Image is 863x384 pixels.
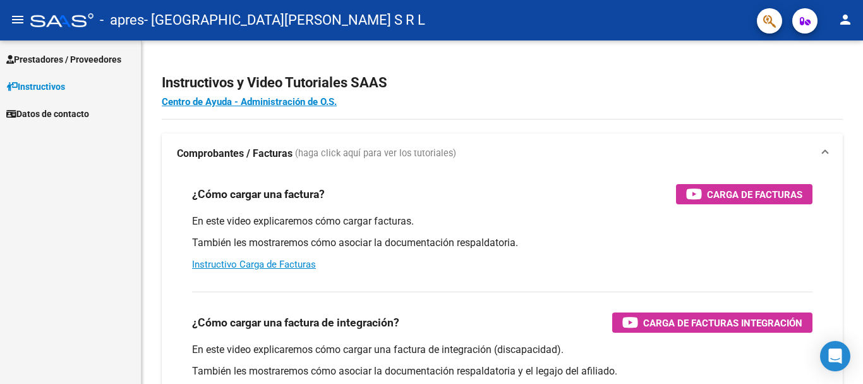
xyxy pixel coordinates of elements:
div: Open Intercom Messenger [820,341,850,371]
p: También les mostraremos cómo asociar la documentación respaldatoria y el legajo del afiliado. [192,364,812,378]
span: Prestadores / Proveedores [6,53,121,66]
p: En este video explicaremos cómo cargar una factura de integración (discapacidad). [192,343,812,357]
strong: Comprobantes / Facturas [177,147,293,161]
button: Carga de Facturas Integración [612,313,812,333]
mat-icon: menu [10,12,25,27]
span: (haga click aquí para ver los tutoriales) [295,147,456,161]
span: Carga de Facturas Integración [643,315,802,331]
a: Centro de Ayuda - Administración de O.S. [162,96,337,108]
span: Datos de contacto [6,107,89,121]
mat-expansion-panel-header: Comprobantes / Facturas (haga click aquí para ver los tutoriales) [162,133,843,174]
span: - apres [100,6,144,34]
a: Instructivo Carga de Facturas [192,259,316,270]
p: También les mostraremos cómo asociar la documentación respaldatoria. [192,236,812,250]
h3: ¿Cómo cargar una factura de integración? [192,314,399,331]
h3: ¿Cómo cargar una factura? [192,185,325,203]
p: En este video explicaremos cómo cargar facturas. [192,214,812,228]
h2: Instructivos y Video Tutoriales SAAS [162,71,843,95]
mat-icon: person [838,12,853,27]
button: Carga de Facturas [676,184,812,204]
span: - [GEOGRAPHIC_DATA][PERSON_NAME] S R L [144,6,425,34]
span: Carga de Facturas [707,187,802,202]
span: Instructivos [6,80,65,94]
